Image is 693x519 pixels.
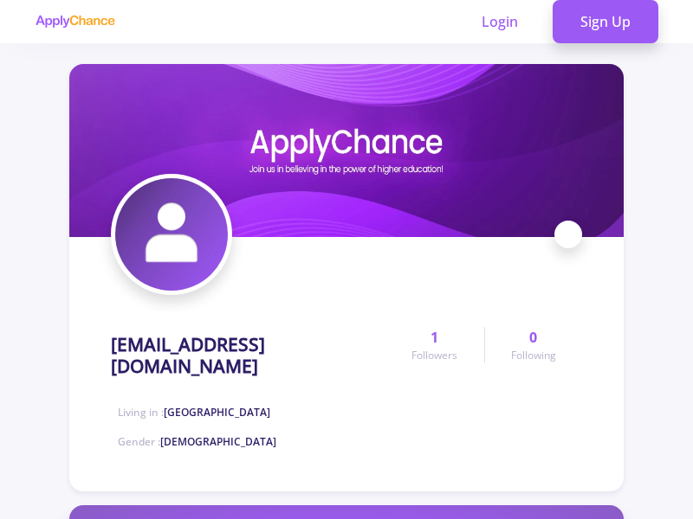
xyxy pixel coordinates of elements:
span: Following [511,348,556,363]
a: 1Followers [385,327,483,363]
img: applychance logo text only [35,15,115,29]
span: Gender : [118,434,276,449]
img: ppasricha@laurentian.caavatar [115,178,228,291]
img: ppasricha@laurentian.cacover image [69,64,624,237]
span: [GEOGRAPHIC_DATA] [164,405,270,420]
h1: [EMAIL_ADDRESS][DOMAIN_NAME] [111,334,385,377]
span: Followers [411,348,457,363]
span: 0 [529,327,537,348]
span: Living in : [118,405,270,420]
span: [DEMOGRAPHIC_DATA] [160,434,276,449]
a: 0Following [484,327,582,363]
span: 1 [431,327,438,348]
